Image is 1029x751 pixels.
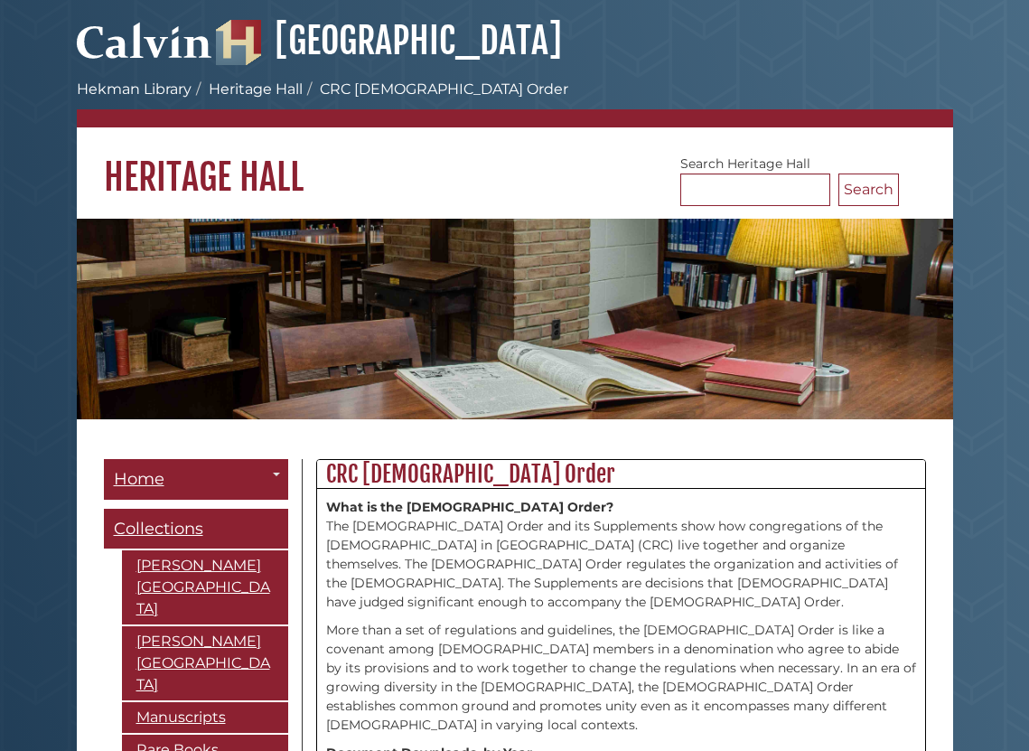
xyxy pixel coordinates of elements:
[114,469,164,489] span: Home
[77,14,212,65] img: Calvin
[326,621,916,735] p: More than a set of regulations and guidelines, the [DEMOGRAPHIC_DATA] Order is like a covenant am...
[104,459,288,500] a: Home
[317,460,925,489] h2: CRC [DEMOGRAPHIC_DATA] Order
[114,519,203,539] span: Collections
[303,79,568,100] li: CRC [DEMOGRAPHIC_DATA] Order
[122,626,288,700] a: [PERSON_NAME][GEOGRAPHIC_DATA]
[122,550,288,624] a: [PERSON_NAME][GEOGRAPHIC_DATA]
[122,702,288,733] a: Manuscripts
[326,498,916,612] p: The [DEMOGRAPHIC_DATA] Order and its Supplements show how congregations of the [DEMOGRAPHIC_DATA]...
[104,509,288,549] a: Collections
[77,79,953,127] nav: breadcrumb
[838,174,899,206] button: Search
[77,127,953,200] h1: Heritage Hall
[216,20,261,65] img: Hekman Library Logo
[77,80,192,98] a: Hekman Library
[209,80,303,98] a: Heritage Hall
[326,499,613,515] strong: What is the [DEMOGRAPHIC_DATA] Order?
[216,18,562,63] a: [GEOGRAPHIC_DATA]
[77,42,212,58] a: Calvin University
